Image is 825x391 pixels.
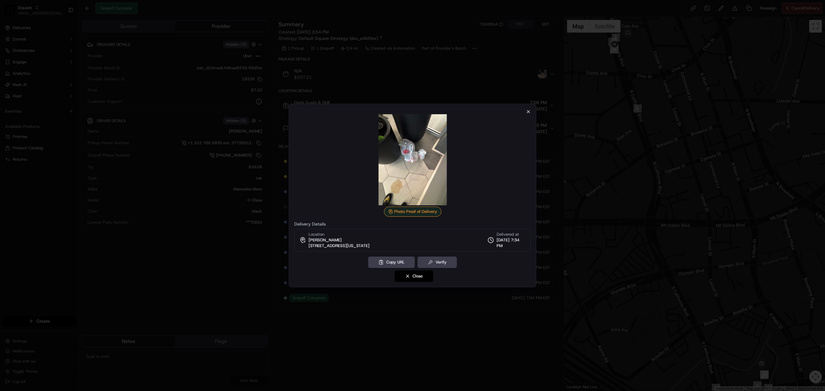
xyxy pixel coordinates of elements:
span: [STREET_ADDRESS][US_STATE] [309,243,370,249]
span: Knowledge Base [13,92,48,98]
button: Start new chat [107,63,115,70]
span: API Documentation [60,92,101,98]
img: photo_proof_of_delivery image [367,114,458,205]
img: 1736555255976-a54dd68f-1ca7-489b-9aae-adbdc363a1c4 [6,61,18,72]
a: 📗Knowledge Base [4,90,51,101]
span: [DATE] 7:34 PM [497,237,526,249]
input: Got a question? Start typing here... [16,41,114,48]
span: Delivered at [497,232,526,237]
a: 💻API Documentation [51,90,104,101]
img: Nash [6,7,19,19]
div: 📗 [6,93,11,98]
button: Verify [418,257,457,268]
label: Delivery Details [294,222,531,226]
a: Powered byPylon [45,107,76,112]
p: Welcome 👋 [6,26,115,36]
span: [PERSON_NAME] [309,237,342,243]
div: Start new chat [21,61,104,67]
span: Location [309,232,324,237]
div: 💻 [53,93,58,98]
button: Close [394,270,433,282]
button: Copy URL [368,257,415,268]
span: Pylon [63,108,76,112]
div: Photo Proof of Delivery [384,207,441,217]
div: We're available if you need us! [21,67,80,72]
